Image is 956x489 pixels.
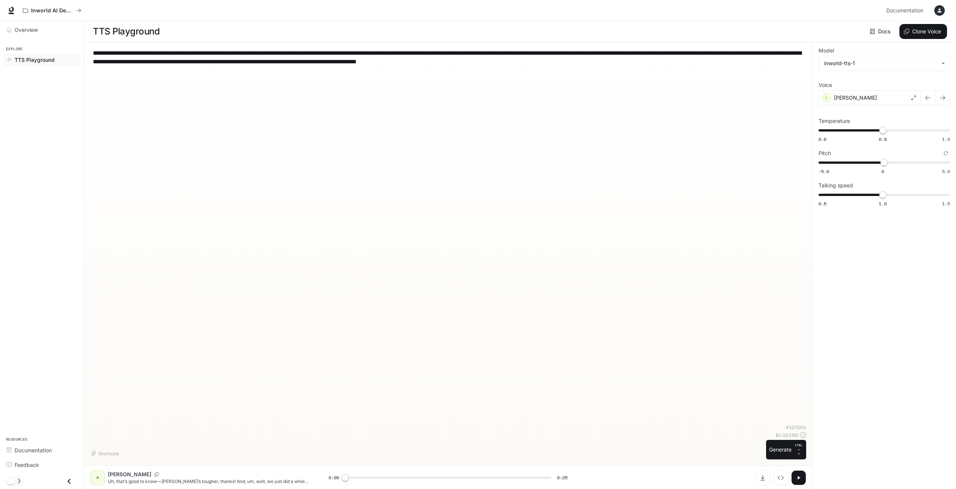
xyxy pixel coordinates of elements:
span: Dark mode toggle [7,477,14,485]
span: -5.0 [819,168,829,175]
button: All workspaces [19,3,85,18]
span: 0.5 [819,200,826,207]
span: 1.5 [942,200,950,207]
a: Documentation [3,444,81,457]
p: CTRL + [795,443,803,452]
span: 1.0 [942,136,950,142]
span: Feedback [15,461,39,469]
div: inworld-tts-1 [824,60,938,67]
span: 0.8 [879,136,887,142]
p: Inworld AI Demos [31,7,73,14]
p: Talking speed [819,183,853,188]
span: 0.6 [819,136,826,142]
button: Close drawer [61,474,78,489]
span: 1.0 [879,200,887,207]
span: 0 [881,168,884,175]
p: Voice [819,82,832,88]
a: Documentation [883,3,929,18]
p: [PERSON_NAME] [108,471,151,478]
p: Pitch [819,151,831,156]
p: Model [819,48,834,53]
button: Download audio [755,470,770,485]
div: A [91,472,103,484]
span: 0:00 [329,474,339,482]
button: Clone Voice [899,24,947,39]
span: Documentation [15,446,52,454]
p: ⏎ [795,443,803,456]
button: Shortcuts [90,447,122,459]
div: inworld-tts-1 [819,56,950,70]
a: Feedback [3,458,81,471]
button: Reset to default [942,149,950,157]
p: Temperature [819,118,850,124]
span: TTS Playground [15,56,55,64]
p: [PERSON_NAME] [834,94,877,102]
span: Overview [15,26,38,34]
a: Docs [868,24,893,39]
span: 5.0 [942,168,950,175]
button: Inspect [773,470,788,485]
span: 0:25 [557,474,568,482]
a: TTS Playground [3,53,81,66]
button: GenerateCTRL +⏎ [766,440,806,459]
p: Uh, that’s good to know—[PERSON_NAME]’s tougher, thanks! And, um, well, we just did a whole modul... [108,478,311,485]
h1: TTS Playground [93,24,160,39]
p: 432 / 1000 [786,424,806,431]
p: $ 0.002160 [775,432,799,438]
span: Documentation [886,6,923,15]
button: Copy Voice ID [151,472,162,477]
a: Overview [3,23,81,36]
